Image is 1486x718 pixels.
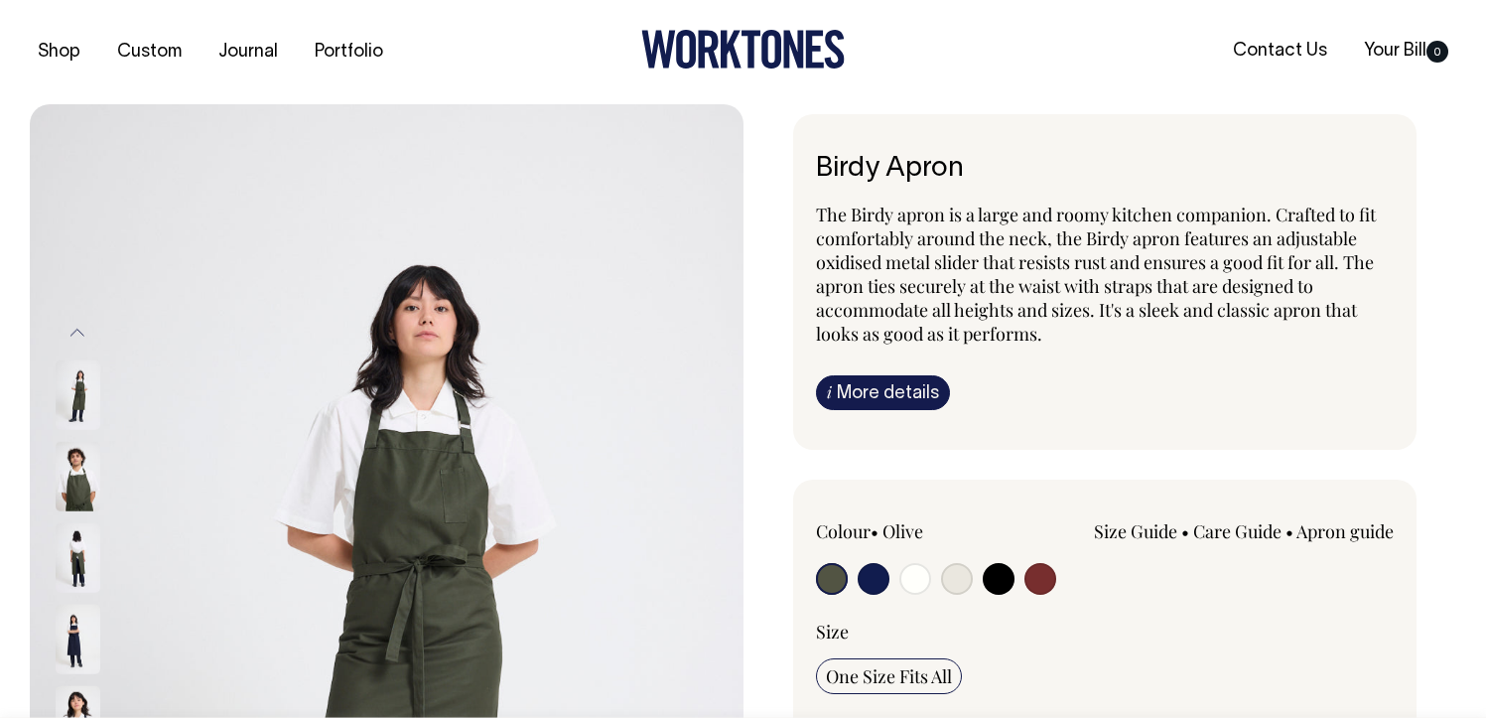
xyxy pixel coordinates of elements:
[56,360,100,430] img: olive
[816,519,1047,543] div: Colour
[816,203,1376,346] span: The Birdy apron is a large and roomy kitchen companion. Crafted to fit comfortably around the nec...
[1225,35,1335,68] a: Contact Us
[109,36,190,69] a: Custom
[816,375,950,410] a: iMore details
[816,154,1395,185] h6: Birdy Apron
[827,381,832,402] span: i
[826,664,952,688] span: One Size Fits All
[871,519,878,543] span: •
[1193,519,1282,543] a: Care Guide
[816,620,1395,644] div: Size
[56,523,100,593] img: olive
[1285,519,1293,543] span: •
[1426,41,1448,63] span: 0
[882,519,923,543] label: Olive
[63,310,92,355] button: Previous
[1181,519,1189,543] span: •
[1094,519,1177,543] a: Size Guide
[30,36,88,69] a: Shop
[307,36,391,69] a: Portfolio
[1296,519,1394,543] a: Apron guide
[56,442,100,511] img: olive
[210,36,286,69] a: Journal
[56,605,100,674] img: dark-navy
[816,658,962,694] input: One Size Fits All
[1356,35,1456,68] a: Your Bill0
